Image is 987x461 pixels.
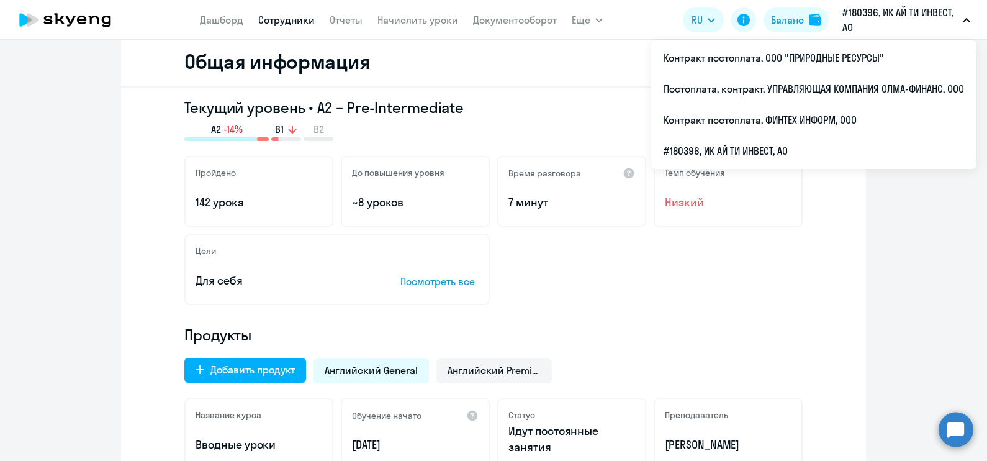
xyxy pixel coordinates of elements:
[377,14,458,26] a: Начислить уроки
[764,7,829,32] button: Балансbalance
[210,362,295,377] div: Добавить продукт
[508,168,581,179] h5: Время разговора
[211,122,221,136] span: A2
[448,363,541,377] span: Английский Premium
[196,245,216,257] h5: Цели
[665,194,791,211] span: Низкий
[508,423,635,455] p: Идут постоянные занятия
[275,122,284,136] span: B1
[352,410,421,421] h5: Обучение начато
[352,194,479,211] p: ~8 уроков
[400,274,479,289] p: Посмотреть все
[352,167,444,178] h5: До повышения уровня
[771,12,804,27] div: Баланс
[692,12,703,27] span: RU
[572,12,590,27] span: Ещё
[651,40,976,169] ul: Ещё
[508,409,535,421] h5: Статус
[836,5,976,35] button: #180396, ИК АЙ ТИ ИНВЕСТ, АО
[196,273,362,289] p: Для себя
[258,14,315,26] a: Сотрудники
[842,5,958,35] p: #180396, ИК АЙ ТИ ИНВЕСТ, АО
[665,167,725,178] h5: Темп обучения
[330,14,363,26] a: Отчеты
[313,122,324,136] span: B2
[223,122,243,136] span: -14%
[809,14,821,26] img: balance
[196,194,322,211] p: 142 урока
[325,363,418,377] span: Английский General
[572,7,603,32] button: Ещё
[665,437,791,453] p: [PERSON_NAME]
[184,49,370,74] h2: Общая информация
[200,14,243,26] a: Дашборд
[196,409,261,421] h5: Название курса
[184,98,803,117] h3: Текущий уровень • A2 – Pre-Intermediate
[665,409,728,421] h5: Преподаватель
[352,437,479,453] p: [DATE]
[196,437,322,453] p: Вводные уроки
[184,325,803,345] h4: Продукты
[683,7,724,32] button: RU
[184,358,306,383] button: Добавить продукт
[196,167,236,178] h5: Пройдено
[508,194,635,211] p: 7 минут
[473,14,557,26] a: Документооборот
